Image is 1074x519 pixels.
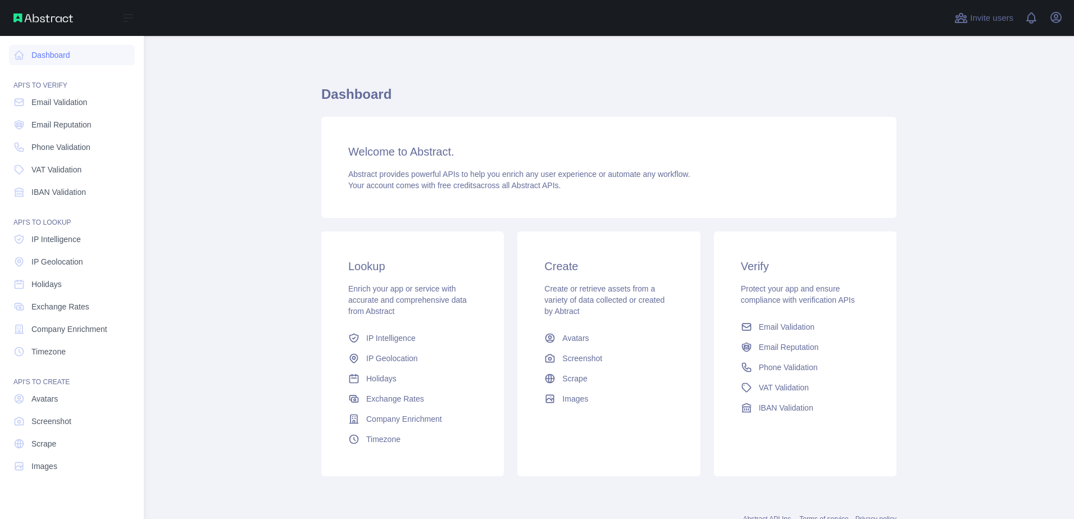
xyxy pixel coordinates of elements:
[344,409,481,429] a: Company Enrichment
[562,373,587,384] span: Scrape
[31,97,87,108] span: Email Validation
[366,413,442,425] span: Company Enrichment
[9,434,135,454] a: Scrape
[9,182,135,202] a: IBAN Validation
[9,229,135,249] a: IP Intelligence
[562,393,588,404] span: Images
[544,284,665,316] span: Create or retrieve assets from a variety of data collected or created by Abtract
[562,333,589,344] span: Avatars
[9,274,135,294] a: Holidays
[31,256,83,267] span: IP Geolocation
[31,234,81,245] span: IP Intelligence
[31,393,58,404] span: Avatars
[31,416,71,427] span: Screenshot
[344,429,481,449] a: Timezone
[348,181,561,190] span: Your account comes with across all Abstract APIs.
[544,258,673,274] h3: Create
[540,368,677,389] a: Scrape
[348,258,477,274] h3: Lookup
[31,301,89,312] span: Exchange Rates
[9,137,135,157] a: Phone Validation
[759,321,814,333] span: Email Validation
[9,160,135,180] a: VAT Validation
[9,389,135,409] a: Avatars
[736,317,874,337] a: Email Validation
[759,362,818,373] span: Phone Validation
[9,204,135,227] div: API'S TO LOOKUP
[344,348,481,368] a: IP Geolocation
[31,186,86,198] span: IBAN Validation
[736,398,874,418] a: IBAN Validation
[9,92,135,112] a: Email Validation
[366,353,418,364] span: IP Geolocation
[366,393,424,404] span: Exchange Rates
[31,346,66,357] span: Timezone
[344,368,481,389] a: Holidays
[736,337,874,357] a: Email Reputation
[540,389,677,409] a: Images
[759,402,813,413] span: IBAN Validation
[759,382,809,393] span: VAT Validation
[741,258,870,274] h3: Verify
[366,333,416,344] span: IP Intelligence
[9,115,135,135] a: Email Reputation
[9,252,135,272] a: IP Geolocation
[736,357,874,377] a: Phone Validation
[9,364,135,386] div: API'S TO CREATE
[9,456,135,476] a: Images
[562,353,602,364] span: Screenshot
[321,85,896,112] h1: Dashboard
[31,119,92,130] span: Email Reputation
[438,181,476,190] span: free credits
[9,297,135,317] a: Exchange Rates
[970,12,1013,25] span: Invite users
[9,411,135,431] a: Screenshot
[9,45,135,65] a: Dashboard
[952,9,1016,27] button: Invite users
[366,373,397,384] span: Holidays
[540,328,677,348] a: Avatars
[9,342,135,362] a: Timezone
[348,170,690,179] span: Abstract provides powerful APIs to help you enrich any user experience or automate any workflow.
[741,284,855,304] span: Protect your app and ensure compliance with verification APIs
[31,438,56,449] span: Scrape
[759,342,819,353] span: Email Reputation
[540,348,677,368] a: Screenshot
[13,13,73,22] img: Abstract API
[348,144,870,160] h3: Welcome to Abstract.
[9,67,135,90] div: API'S TO VERIFY
[344,328,481,348] a: IP Intelligence
[31,279,62,290] span: Holidays
[348,284,467,316] span: Enrich your app or service with accurate and comprehensive data from Abstract
[31,164,81,175] span: VAT Validation
[9,319,135,339] a: Company Enrichment
[31,142,90,153] span: Phone Validation
[31,461,57,472] span: Images
[366,434,401,445] span: Timezone
[31,324,107,335] span: Company Enrichment
[344,389,481,409] a: Exchange Rates
[736,377,874,398] a: VAT Validation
